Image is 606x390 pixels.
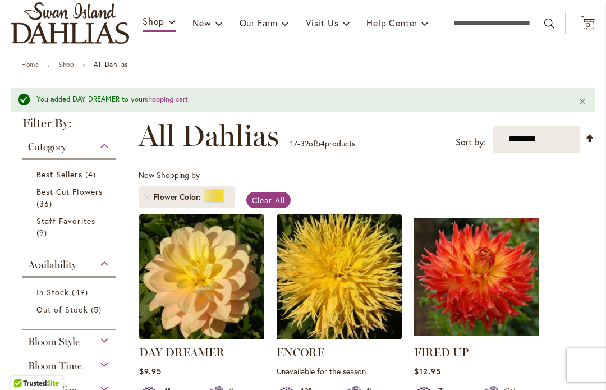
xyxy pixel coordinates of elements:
span: Bloom Style [28,336,80,348]
span: Visit Us [306,17,338,29]
span: 13 [585,21,591,29]
span: Help Center [366,17,417,29]
span: $9.95 [139,366,162,377]
button: 13 [581,16,595,31]
strong: Filter By: [11,117,127,135]
span: Best Sellers [36,169,82,180]
a: shopping cart [145,94,188,104]
p: - of products [290,135,355,153]
span: Clear All [252,195,285,205]
a: DAY DREAMER [139,331,264,342]
a: Remove Flower Color Yellow [144,194,151,200]
span: 9 [36,227,50,238]
img: ENCORE [277,214,402,339]
a: store logo [11,2,129,44]
a: DAY DREAMER [139,346,224,359]
span: Availability [28,259,76,271]
span: 32 [300,138,309,149]
a: Best Cut Flowers [36,186,104,209]
span: 5 [91,304,104,315]
a: FIRED UP [414,346,469,359]
span: Our Farm [240,17,278,29]
a: In Stock 49 [36,286,104,298]
img: DAY DREAMER [139,214,264,339]
div: You added DAY DREAMER to your . [36,94,561,105]
span: All Dahlias [139,119,279,153]
span: Category [28,141,66,153]
span: 36 [36,198,55,209]
a: Staff Favorites [36,215,104,238]
span: 4 [85,168,99,180]
a: Best Sellers [36,168,104,180]
span: In Stock [36,287,69,297]
span: New [192,17,211,29]
iframe: Launch Accessibility Center [8,350,40,382]
p: Unavailable for the season [277,366,402,377]
span: Flower Color [154,191,204,203]
a: ENCORE [277,346,324,359]
span: 49 [72,286,90,298]
span: Out of Stock [36,304,88,315]
span: $12.95 [414,366,441,377]
a: Out of Stock 5 [36,304,104,315]
span: Now Shopping by [139,169,200,180]
img: FIRED UP [414,214,539,339]
label: Sort by: [456,132,486,153]
span: 54 [316,138,325,149]
a: Shop [58,60,74,68]
a: Clear All [246,192,291,208]
span: Best Cut Flowers [36,186,103,197]
strong: All Dahlias [94,60,128,68]
span: Staff Favorites [36,215,95,226]
a: ENCORE [277,331,402,342]
span: Shop [143,15,164,27]
span: Bloom Time [28,360,82,372]
a: FIRED UP [414,331,539,342]
span: 17 [290,138,297,149]
a: Home [21,60,39,68]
